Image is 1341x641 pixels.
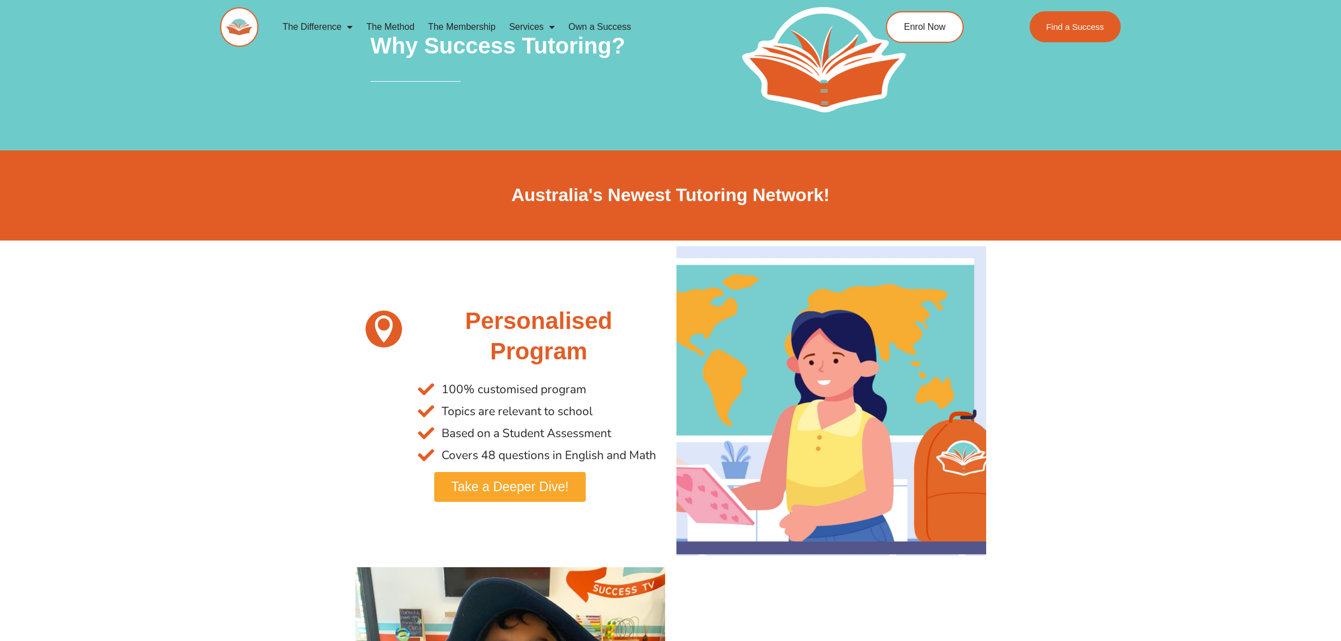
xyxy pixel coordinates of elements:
[439,400,592,422] span: Topics are relevant to school
[451,480,568,493] span: Take a Deeper Dive!
[439,444,656,466] span: Covers 48 questions in English and Math
[359,14,421,40] a: The Method
[421,14,502,40] a: The Membership
[502,14,562,40] a: Services
[439,379,586,400] span: 100% customised program
[276,14,835,40] nav: Menu
[904,23,946,32] span: Enrol Now
[439,422,611,444] span: Based on a Student Assessment
[886,11,964,43] a: Enrol Now
[562,14,638,40] a: Own a Success
[434,472,585,502] a: Take a Deeper Dive!
[418,306,659,367] h2: Personalised Program
[1030,11,1121,42] a: Find a Success
[276,14,360,40] a: The Difference
[1046,23,1104,31] span: Find a Success
[355,184,986,207] h2: Australia's Newest Tutoring Network!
